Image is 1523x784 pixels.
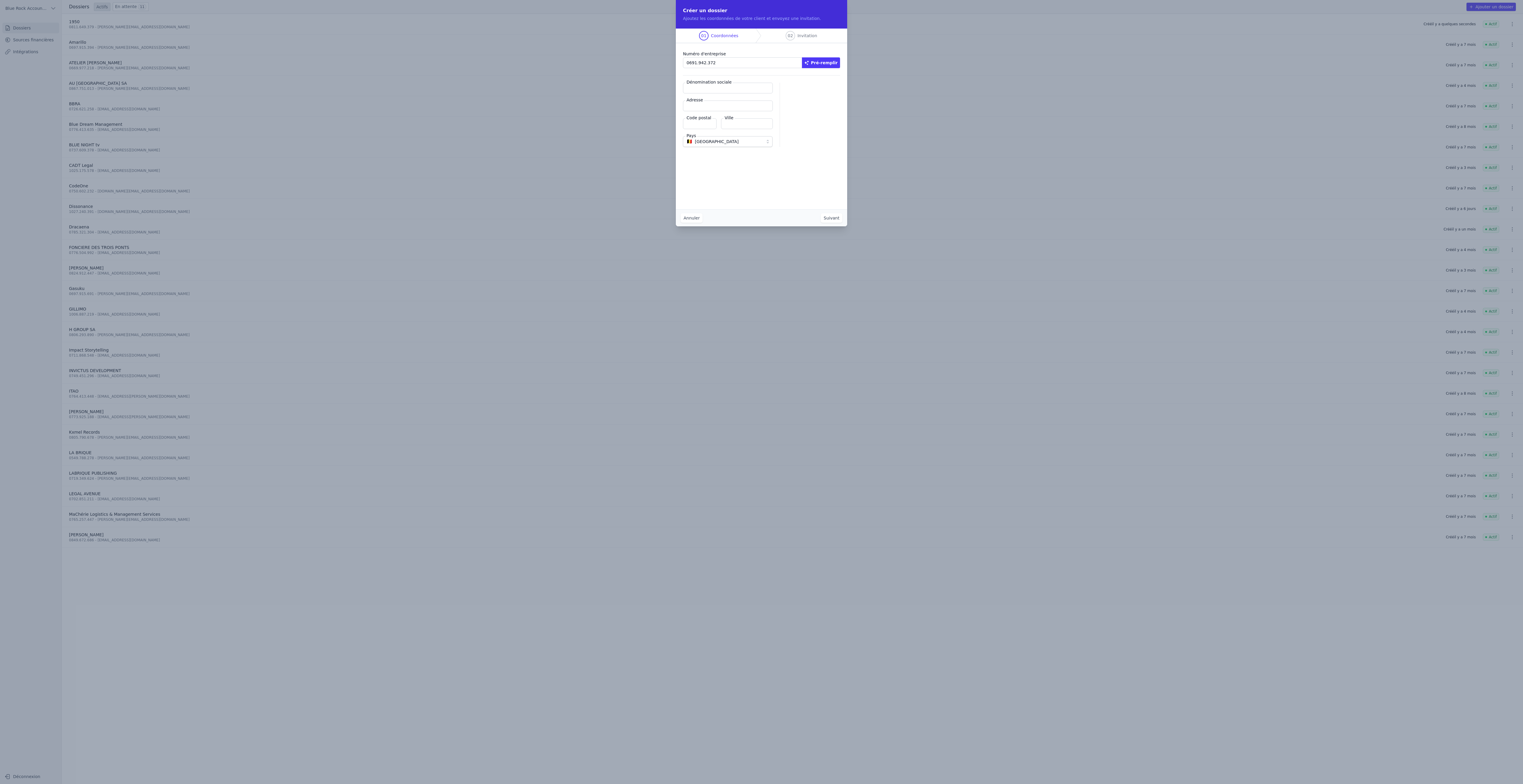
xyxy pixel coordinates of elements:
span: Invitation [797,33,817,39]
span: 02 [788,33,793,39]
label: Ville [723,115,735,121]
span: 🇧🇪 [687,140,692,143]
label: Code postal [685,115,712,121]
span: 01 [701,33,706,39]
span: Coordonnées [711,33,738,39]
label: Adresse [685,97,704,103]
button: Suivant [821,213,842,223]
p: Ajoutez les coordonnées de votre client et envoyez une invitation. [683,15,840,21]
h2: Créer un dossier [683,7,840,14]
nav: Progress [676,29,847,43]
label: Numéro d'entreprise [683,50,840,57]
button: 🇧🇪 [GEOGRAPHIC_DATA] [683,136,773,147]
button: Pré-remplir [802,57,840,68]
label: Pays [685,133,697,139]
button: Annuler [681,213,703,223]
span: [GEOGRAPHIC_DATA] [695,138,739,145]
label: Dénomination sociale [685,79,733,85]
